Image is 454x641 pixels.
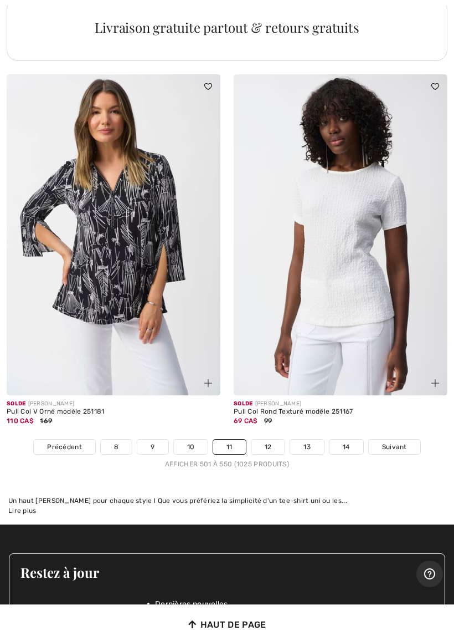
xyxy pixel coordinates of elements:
[20,565,434,579] h3: Restez à jour
[251,440,285,454] a: 12
[290,440,324,454] a: 13
[431,379,439,387] img: plus_v2.svg
[204,379,212,387] img: plus_v2.svg
[329,440,363,454] a: 14
[7,74,220,395] img: Pull Col V Orné modèle 251181. Noir/Vanille
[40,417,52,425] span: 169
[234,74,447,395] img: Pull Col Rond Texturé modèle 251167. Vanille
[234,400,447,408] div: [PERSON_NAME]
[7,408,220,416] div: Pull Col V Orné modèle 251181
[234,408,447,416] div: Pull Col Rond Texturé modèle 251167
[7,417,34,425] span: 110 CA$
[416,561,443,588] iframe: Ouvre un widget dans lequel vous pouvez trouver plus d’informations
[369,440,420,454] a: Suivant
[264,417,272,425] span: 99
[47,442,82,452] span: Précédent
[137,440,168,454] a: 9
[431,83,439,90] img: heart_black_full.svg
[8,507,37,515] span: Lire plus
[7,400,220,408] div: [PERSON_NAME]
[234,417,258,425] span: 69 CA$
[34,440,95,454] a: Précédent
[155,598,228,610] span: Dernières nouvelles
[51,21,403,34] div: Livraison gratuite partout & retours gratuits
[101,440,132,454] a: 8
[234,400,253,407] span: Solde
[7,400,26,407] span: Solde
[174,440,208,454] a: 10
[8,496,446,506] div: Un haut [PERSON_NAME] pour chaque style ! Que vous préfériez la simplicité d'un tee-shirt uni ou ...
[213,440,246,454] a: 11
[204,83,212,90] img: heart_black_full.svg
[382,442,407,452] span: Suivant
